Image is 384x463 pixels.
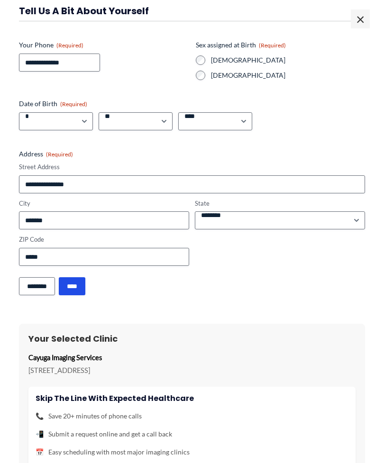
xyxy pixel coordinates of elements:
label: City [19,199,189,208]
li: Easy scheduling with most major imaging clinics [36,446,348,458]
p: [STREET_ADDRESS] [28,364,356,377]
p: Cayuga Imaging Services [28,351,356,364]
span: 📲 [36,428,44,440]
span: 📅 [36,446,44,458]
label: [DEMOGRAPHIC_DATA] [211,71,365,80]
legend: Sex assigned at Birth [196,40,286,50]
span: × [351,9,370,28]
span: 📞 [36,410,44,422]
li: Submit a request online and get a call back [36,428,348,440]
legend: Date of Birth [19,99,87,109]
h4: Skip the line with Expected Healthcare [36,394,348,403]
h3: Tell us a bit about yourself [19,5,365,17]
h3: Your Selected Clinic [28,333,356,344]
label: Street Address [19,163,365,172]
label: ZIP Code [19,235,189,244]
li: Save 20+ minutes of phone calls [36,410,348,422]
label: [DEMOGRAPHIC_DATA] [211,55,365,65]
legend: Address [19,149,73,159]
span: (Required) [56,42,83,49]
span: (Required) [60,100,87,108]
span: (Required) [259,42,286,49]
span: (Required) [46,151,73,158]
label: State [195,199,365,208]
label: Your Phone [19,40,188,50]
